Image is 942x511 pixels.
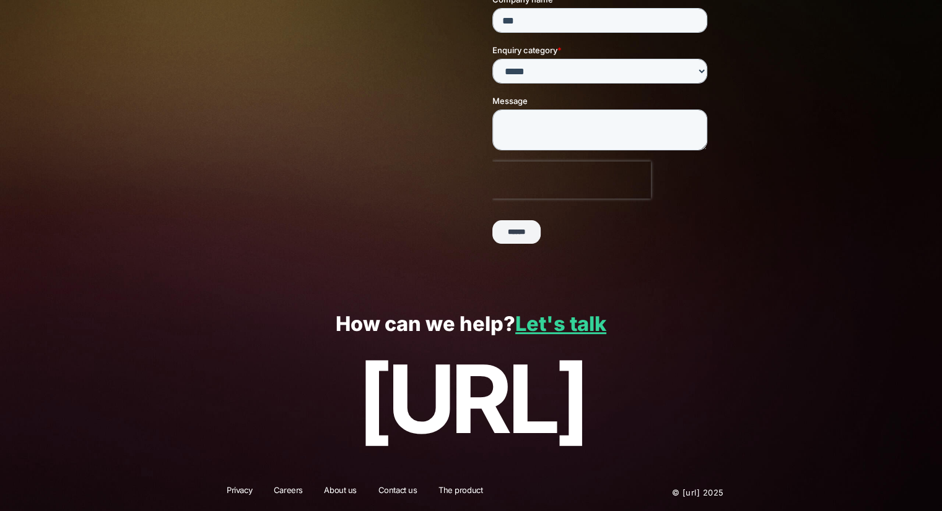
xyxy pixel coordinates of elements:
[27,313,915,336] p: How can we help?
[266,484,311,500] a: Careers
[219,484,260,500] a: Privacy
[430,484,491,500] a: The product
[27,346,915,452] p: [URL]
[597,484,723,500] p: © [URL] 2025
[515,312,606,336] a: Let's talk
[316,484,365,500] a: About us
[370,484,425,500] a: Contact us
